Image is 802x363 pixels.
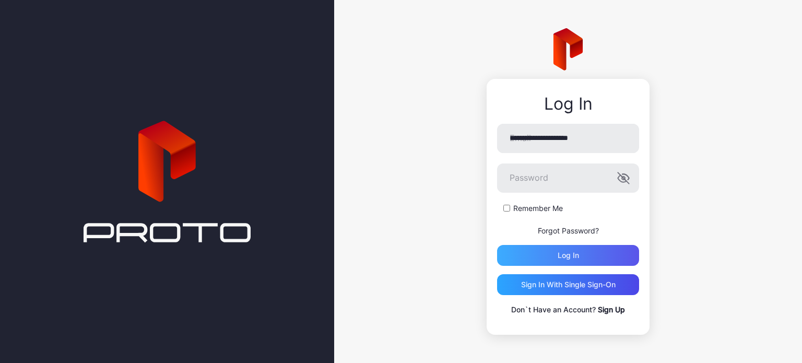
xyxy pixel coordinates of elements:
button: Password [617,172,630,184]
div: Sign in With Single Sign-On [521,280,616,289]
input: Email [497,124,639,153]
button: Sign in With Single Sign-On [497,274,639,295]
div: Log In [497,95,639,113]
button: Log in [497,245,639,266]
a: Sign Up [598,305,625,314]
div: Log in [558,251,579,260]
label: Remember Me [513,203,563,214]
input: Password [497,163,639,193]
a: Forgot Password? [538,226,599,235]
p: Don`t Have an Account? [497,303,639,316]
